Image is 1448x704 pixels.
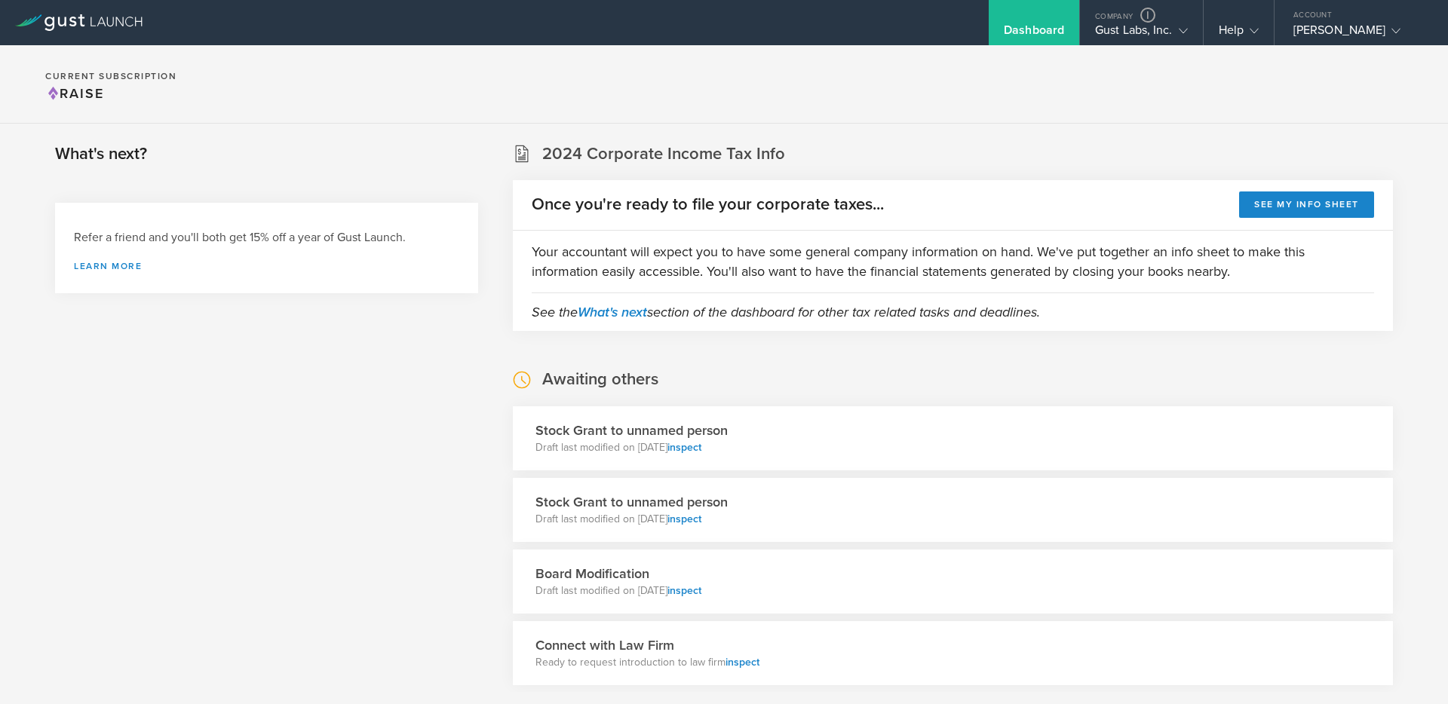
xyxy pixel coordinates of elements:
div: [PERSON_NAME] [1293,23,1422,45]
h2: Current Subscription [45,72,176,81]
a: inspect [667,513,701,525]
h2: Awaiting others [542,369,658,390]
a: inspect [667,441,701,454]
span: Raise [45,85,104,102]
div: Gust Labs, Inc. [1095,23,1188,45]
h3: Refer a friend and you'll both get 15% off a year of Gust Launch. [74,229,459,246]
h3: Connect with Law Firm [535,635,759,655]
h3: Stock Grant to unnamed person [535,492,728,512]
div: Help [1219,23,1259,45]
p: Draft last modified on [DATE] [535,583,701,598]
div: Dashboard [1004,23,1064,45]
h2: What's next? [55,143,147,165]
em: See the section of the dashboard for other tax related tasks and deadlines. [532,304,1040,320]
a: inspect [667,584,701,597]
a: Learn more [74,262,459,271]
button: See my info sheet [1239,191,1374,218]
h3: Stock Grant to unnamed person [535,421,728,440]
h2: 2024 Corporate Income Tax Info [542,143,785,165]
p: Your accountant will expect you to have some general company information on hand. We've put toget... [532,242,1374,281]
a: What's next [578,304,647,320]
iframe: Chat Widget [1373,632,1448,704]
p: Ready to request introduction to law firm [535,655,759,670]
p: Draft last modified on [DATE] [535,512,728,527]
p: Draft last modified on [DATE] [535,440,728,455]
h2: Once you're ready to file your corporate taxes... [532,194,884,216]
h3: Board Modification [535,564,701,583]
a: inspect [726,656,759,669]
